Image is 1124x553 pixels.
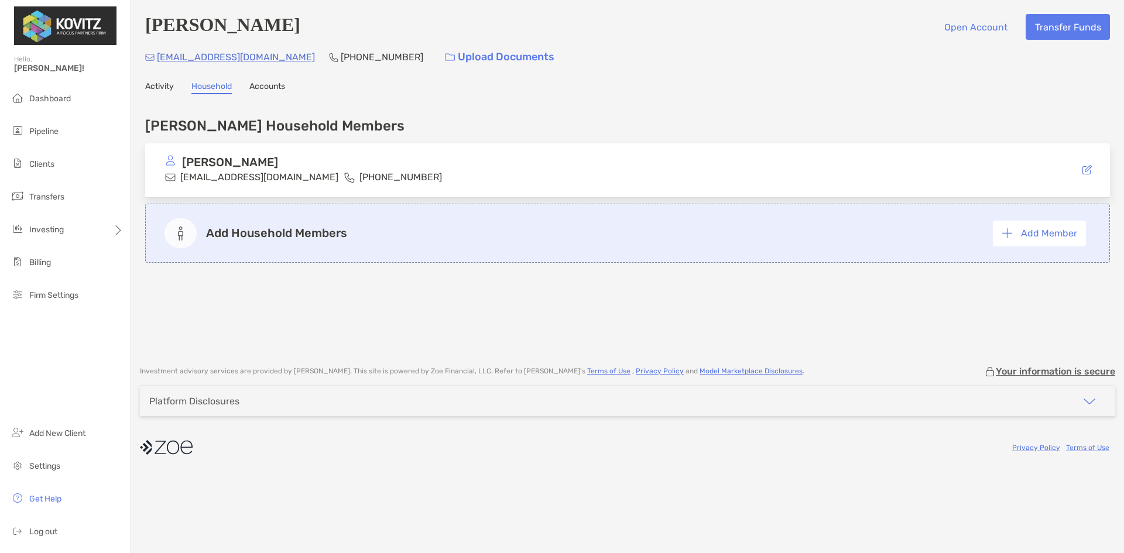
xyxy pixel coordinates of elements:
[1082,394,1096,408] img: icon arrow
[993,221,1086,246] button: Add Member
[11,222,25,236] img: investing icon
[700,367,803,375] a: Model Marketplace Disclosures
[11,491,25,505] img: get-help icon
[165,218,197,248] img: add member icon
[29,225,64,235] span: Investing
[14,63,124,73] span: [PERSON_NAME]!
[1026,14,1110,40] button: Transfer Funds
[11,156,25,170] img: clients icon
[437,44,562,70] a: Upload Documents
[11,425,25,439] img: add_new_client icon
[341,50,423,64] p: [PHONE_NUMBER]
[587,367,630,375] a: Terms of Use
[145,81,174,94] a: Activity
[14,5,116,47] img: Zoe Logo
[445,53,455,61] img: button icon
[140,434,193,461] img: company logo
[11,458,25,472] img: settings icon
[29,461,60,471] span: Settings
[165,172,176,183] img: email icon
[249,81,285,94] a: Accounts
[29,290,78,300] span: Firm Settings
[29,126,59,136] span: Pipeline
[145,118,405,134] h4: [PERSON_NAME] Household Members
[145,14,300,40] h4: [PERSON_NAME]
[11,189,25,203] img: transfers icon
[996,366,1115,377] p: Your information is secure
[149,396,239,407] div: Platform Disclosures
[182,155,278,170] p: [PERSON_NAME]
[165,155,176,166] img: avatar icon
[344,172,355,183] img: phone icon
[206,226,347,241] p: Add Household Members
[180,170,338,184] p: [EMAIL_ADDRESS][DOMAIN_NAME]
[1002,228,1012,238] img: button icon
[29,159,54,169] span: Clients
[157,50,315,64] p: [EMAIL_ADDRESS][DOMAIN_NAME]
[29,192,64,202] span: Transfers
[11,123,25,138] img: pipeline icon
[11,524,25,538] img: logout icon
[140,367,804,376] p: Investment advisory services are provided by [PERSON_NAME] . This site is powered by Zoe Financia...
[29,257,51,267] span: Billing
[1012,444,1060,452] a: Privacy Policy
[29,527,57,537] span: Log out
[636,367,684,375] a: Privacy Policy
[191,81,232,94] a: Household
[29,428,85,438] span: Add New Client
[359,170,442,184] p: [PHONE_NUMBER]
[935,14,1016,40] button: Open Account
[29,494,61,504] span: Get Help
[29,94,71,104] span: Dashboard
[11,287,25,301] img: firm-settings icon
[11,91,25,105] img: dashboard icon
[11,255,25,269] img: billing icon
[145,54,155,61] img: Email Icon
[1066,444,1109,452] a: Terms of Use
[329,53,338,62] img: Phone Icon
